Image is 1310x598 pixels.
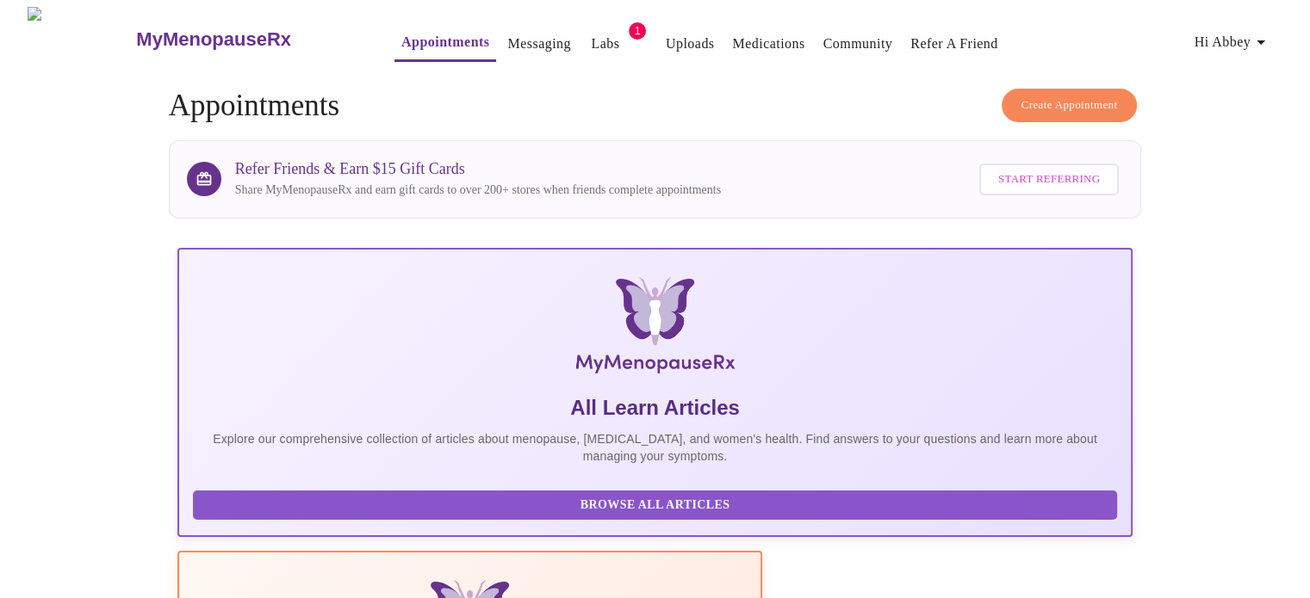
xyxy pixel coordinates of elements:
[979,163,1119,195] button: Start Referring
[235,160,721,178] h3: Refer Friends & Earn $15 Gift Cards
[1195,30,1271,54] span: Hi Abbey
[1002,89,1138,122] button: Create Appointment
[629,22,646,40] span: 1
[28,7,134,71] img: MyMenopauseRx Logo
[401,30,489,54] a: Appointments
[903,27,1005,61] button: Refer a Friend
[725,27,811,61] button: Medications
[823,32,893,56] a: Community
[136,28,291,51] h3: MyMenopauseRx
[816,27,900,61] button: Community
[910,32,998,56] a: Refer a Friend
[193,490,1118,521] button: Browse All Articles
[210,495,1101,516] span: Browse All Articles
[998,170,1100,189] span: Start Referring
[394,25,496,62] button: Appointments
[500,27,577,61] button: Messaging
[193,430,1118,465] p: Explore our comprehensive collection of articles about menopause, [MEDICAL_DATA], and women's hea...
[659,27,722,61] button: Uploads
[578,27,633,61] button: Labs
[666,32,715,56] a: Uploads
[975,155,1123,204] a: Start Referring
[507,32,570,56] a: Messaging
[591,32,619,56] a: Labs
[193,394,1118,422] h5: All Learn Articles
[169,89,1142,123] h4: Appointments
[1021,96,1118,115] span: Create Appointment
[732,32,804,56] a: Medications
[1188,25,1278,59] button: Hi Abbey
[235,182,721,199] p: Share MyMenopauseRx and earn gift cards to over 200+ stores when friends complete appointments
[193,496,1122,511] a: Browse All Articles
[134,9,360,70] a: MyMenopauseRx
[336,277,973,380] img: MyMenopauseRx Logo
